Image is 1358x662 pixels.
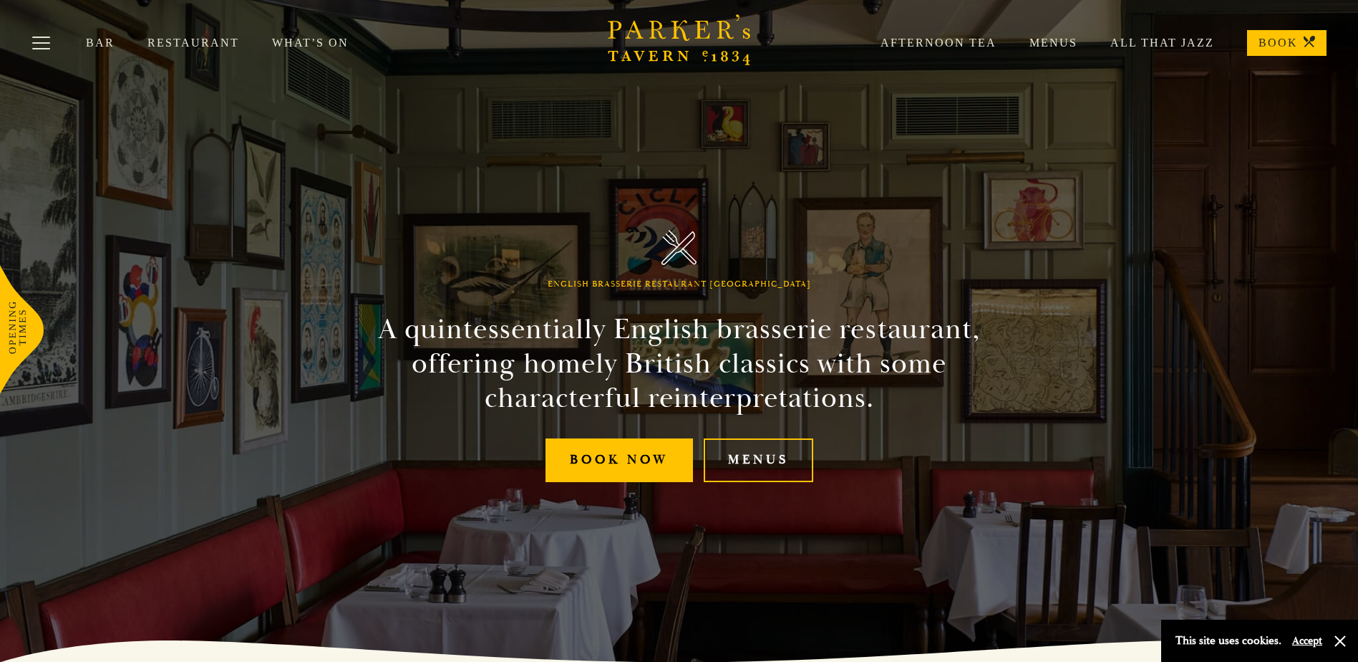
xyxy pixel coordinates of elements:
img: Parker's Tavern Brasserie Cambridge [661,230,697,265]
p: This site uses cookies. [1175,630,1281,651]
a: Menus [704,438,813,482]
button: Accept [1292,634,1322,648]
h1: English Brasserie Restaurant [GEOGRAPHIC_DATA] [548,279,811,289]
button: Close and accept [1333,634,1347,648]
h2: A quintessentially English brasserie restaurant, offering homely British classics with some chara... [353,312,1006,416]
a: Book Now [545,438,693,482]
